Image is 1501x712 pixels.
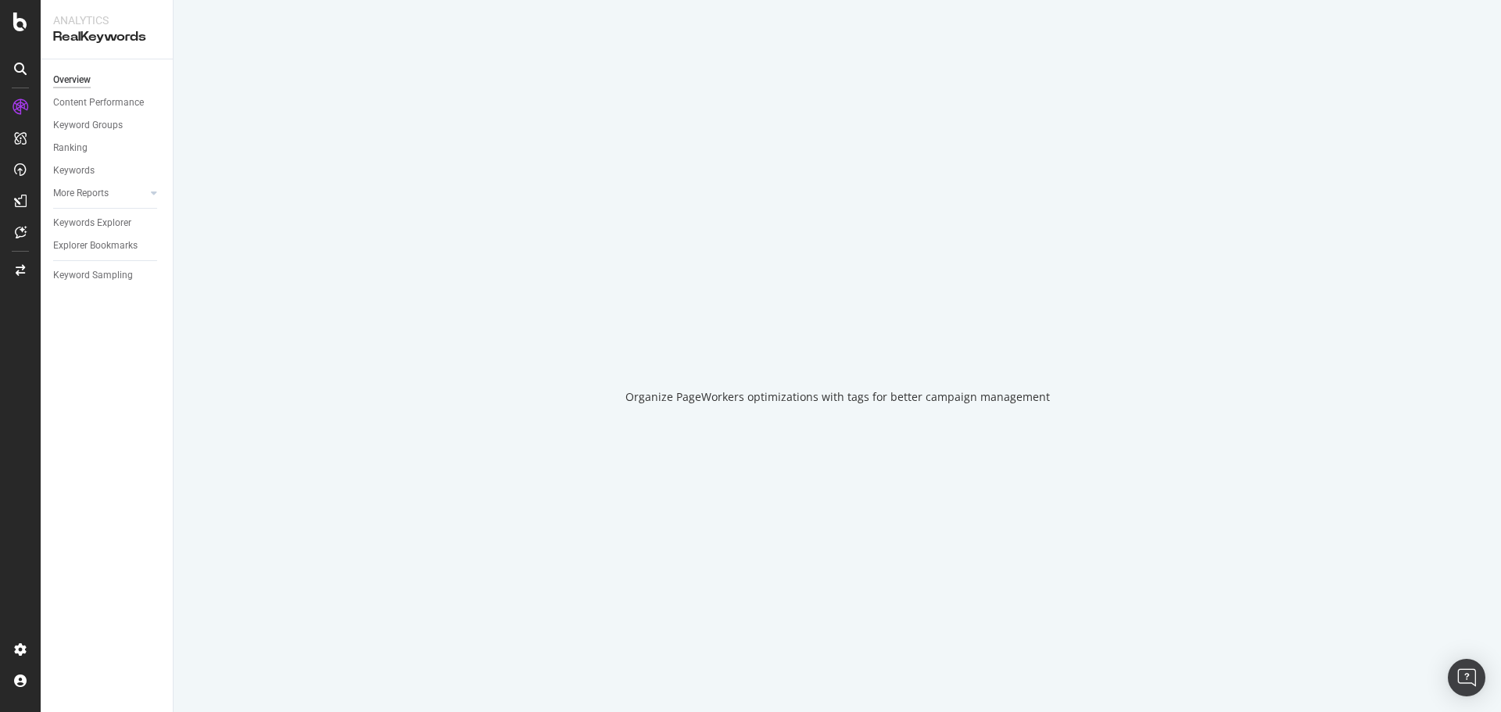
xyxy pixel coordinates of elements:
[53,267,162,284] a: Keyword Sampling
[53,215,162,231] a: Keywords Explorer
[53,117,162,134] a: Keyword Groups
[781,308,894,364] div: animation
[53,163,95,179] div: Keywords
[53,238,138,254] div: Explorer Bookmarks
[53,163,162,179] a: Keywords
[53,238,162,254] a: Explorer Bookmarks
[53,140,88,156] div: Ranking
[53,267,133,284] div: Keyword Sampling
[53,185,146,202] a: More Reports
[53,185,109,202] div: More Reports
[53,140,162,156] a: Ranking
[53,13,160,28] div: Analytics
[1448,659,1485,696] div: Open Intercom Messenger
[53,28,160,46] div: RealKeywords
[53,95,162,111] a: Content Performance
[53,95,144,111] div: Content Performance
[625,389,1050,405] div: Organize PageWorkers optimizations with tags for better campaign management
[53,215,131,231] div: Keywords Explorer
[53,72,162,88] a: Overview
[53,117,123,134] div: Keyword Groups
[53,72,91,88] div: Overview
